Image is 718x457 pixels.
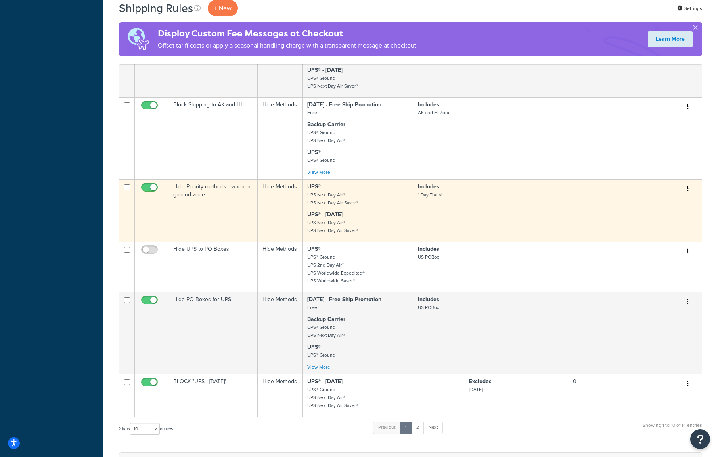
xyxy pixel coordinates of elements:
td: Hide Priority methods - when in ground zone [168,179,258,242]
small: UPS® Ground UPS Next Day Air® [307,129,345,144]
strong: Backup Carrier [307,315,345,323]
small: UPS® Ground [307,351,335,359]
td: Hide Methods [258,292,302,374]
small: UPS Next Day Air® UPS Next Day Air Saver® [307,191,358,206]
strong: UPS® - [DATE] [307,377,343,386]
select: Showentries [130,423,160,435]
strong: [DATE] - Free Ship Promotion [307,295,381,303]
td: Hide UPS to PO Boxes [168,242,258,292]
small: UPS® Ground UPS Next Day Air® [307,324,345,339]
strong: UPS® [307,343,321,351]
strong: UPS® - [DATE] [307,210,343,219]
small: AK and HI Zone [418,109,451,116]
h4: Display Custom Fee Messages at Checkout [158,27,418,40]
td: Hide Methods [258,179,302,242]
strong: UPS® [307,148,321,156]
small: [DATE] [469,386,483,393]
td: Hide PO Boxes for UPS [168,292,258,374]
small: US POBox [418,253,439,261]
strong: Includes [418,245,439,253]
td: 0 [568,374,674,417]
td: Hide Methods [258,97,302,179]
strong: Excludes [469,377,492,386]
strong: [DATE] - Free Ship Promotion [307,100,381,109]
img: duties-banner-06bc72dcb5fe05cb3f9472aba00be2ae8eb53ab6f0d8bb03d382ba314ac3c341.png [119,22,158,56]
small: UPS® Ground UPS Next Day Air Saver® [307,75,358,90]
small: 1 Day Transit [418,191,444,198]
a: Next [423,422,443,434]
strong: UPS® [307,182,321,191]
button: Open Resource Center [690,429,710,449]
strong: Backup Carrier [307,120,345,129]
small: UPS® Ground [307,157,335,164]
td: 0 [568,35,674,97]
small: UPS Next Day Air® UPS Next Day Air Saver® [307,219,358,234]
td: Hide Methods [258,374,302,417]
strong: Includes [418,295,439,303]
strong: UPS® - [DATE] [307,66,343,74]
small: UPS® Ground UPS Next Day Air® UPS Next Day Air Saver® [307,386,358,409]
td: $59.95 Flat Rate Shipping [168,35,258,97]
a: Settings [677,3,702,14]
a: View More [307,169,330,176]
a: 2 [411,422,424,434]
h1: Shipping Rules [119,0,193,16]
td: BLOCK "UPS - [DATE]" [168,374,258,417]
strong: UPS® [307,245,321,253]
strong: Includes [418,100,439,109]
div: Showing 1 to 10 of 14 entries [643,421,702,438]
a: View More [307,363,330,371]
td: Hide Methods [258,242,302,292]
label: Show entries [119,423,173,435]
small: Free [307,109,317,116]
strong: Includes [418,182,439,191]
p: Offset tariff costs or apply a seasonal handling charge with a transparent message at checkout. [158,40,418,51]
small: US POBox [418,304,439,311]
td: Override Rate [258,35,302,97]
small: UPS® Ground UPS 2nd Day Air® UPS Worldwide Expedited® UPS Worldwide Saver® [307,253,365,284]
small: Free [307,304,317,311]
a: Previous [373,422,401,434]
td: Block Shipping to AK and HI [168,97,258,179]
a: Learn More [648,31,693,47]
a: 1 [400,422,412,434]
